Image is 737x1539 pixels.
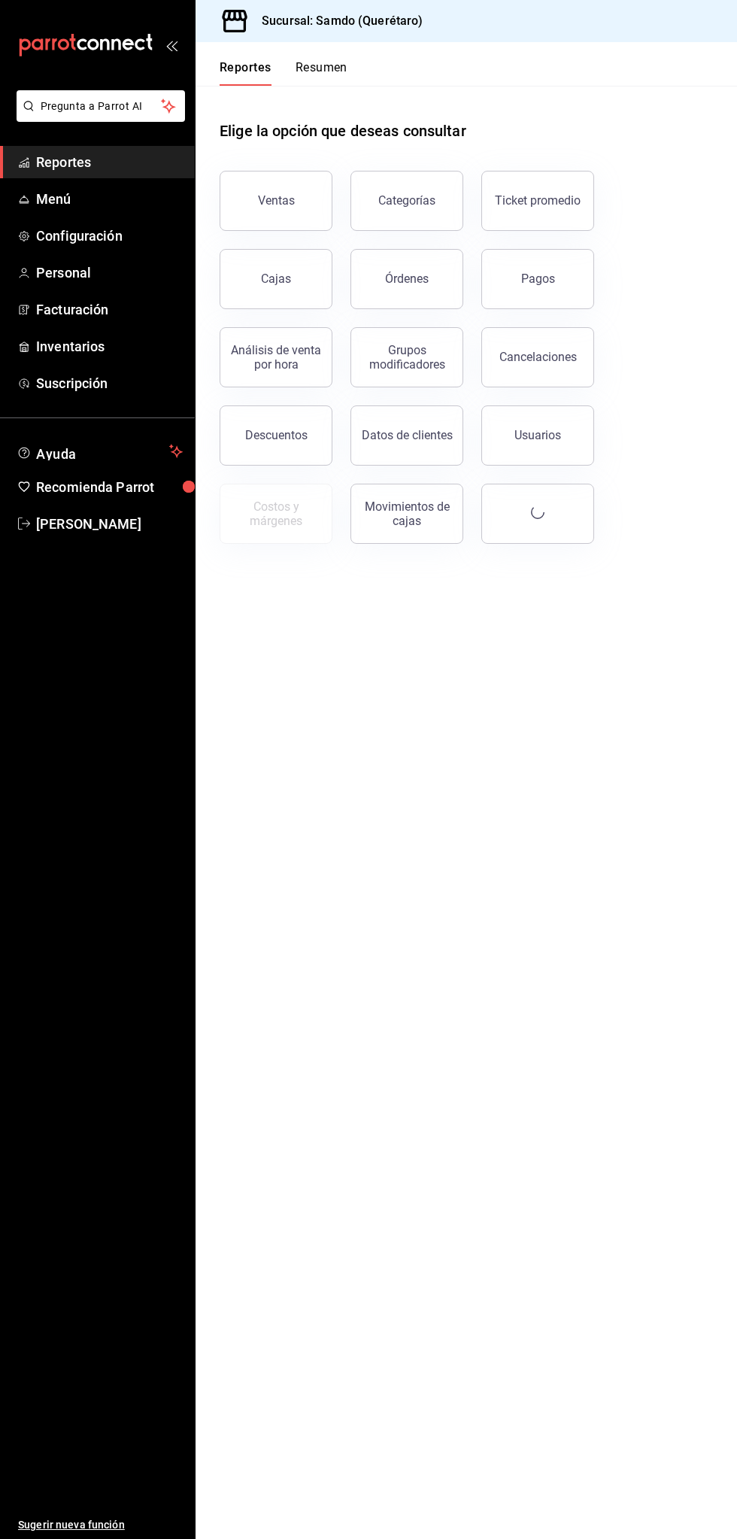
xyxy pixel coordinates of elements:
button: Contrata inventarios para ver este reporte [220,484,332,544]
div: Ventas [258,193,295,208]
button: Análisis de venta por hora [220,327,332,387]
div: Cancelaciones [499,350,577,364]
button: Usuarios [481,405,594,466]
span: Personal [36,263,183,283]
button: Grupos modificadores [350,327,463,387]
button: Ventas [220,171,332,231]
span: Facturación [36,299,183,320]
span: Inventarios [36,336,183,357]
button: Datos de clientes [350,405,463,466]
span: Reportes [36,152,183,172]
a: Cajas [220,249,332,309]
span: Configuración [36,226,183,246]
div: Movimientos de cajas [360,499,453,528]
button: Categorías [350,171,463,231]
span: Pregunta a Parrot AI [41,99,162,114]
span: Sugerir nueva función [18,1517,183,1533]
span: Recomienda Parrot [36,477,183,497]
button: Resumen [296,60,347,86]
div: Cajas [261,270,292,288]
div: Análisis de venta por hora [229,343,323,372]
button: open_drawer_menu [165,39,177,51]
h3: Sucursal: Samdo (Querétaro) [250,12,423,30]
div: Ticket promedio [495,193,581,208]
h1: Elige la opción que deseas consultar [220,120,466,142]
span: [PERSON_NAME] [36,514,183,534]
button: Pagos [481,249,594,309]
div: Pagos [521,272,555,286]
div: navigation tabs [220,60,347,86]
span: Ayuda [36,442,163,460]
div: Descuentos [245,428,308,442]
button: Órdenes [350,249,463,309]
button: Pregunta a Parrot AI [17,90,185,122]
button: Reportes [220,60,271,86]
a: Pregunta a Parrot AI [11,109,185,125]
div: Grupos modificadores [360,343,453,372]
div: Usuarios [514,428,561,442]
div: Datos de clientes [362,428,453,442]
button: Movimientos de cajas [350,484,463,544]
span: Suscripción [36,373,183,393]
div: Categorías [378,193,435,208]
button: Cancelaciones [481,327,594,387]
div: Órdenes [385,272,429,286]
button: Descuentos [220,405,332,466]
span: Menú [36,189,183,209]
div: Costos y márgenes [229,499,323,528]
button: Ticket promedio [481,171,594,231]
